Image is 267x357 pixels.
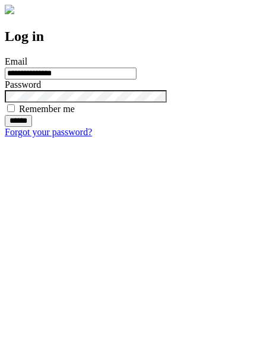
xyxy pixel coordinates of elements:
[19,104,75,114] label: Remember me
[5,5,14,14] img: logo-4e3dc11c47720685a147b03b5a06dd966a58ff35d612b21f08c02c0306f2b779.png
[5,127,92,137] a: Forgot your password?
[5,28,262,44] h2: Log in
[5,79,41,90] label: Password
[5,56,27,66] label: Email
